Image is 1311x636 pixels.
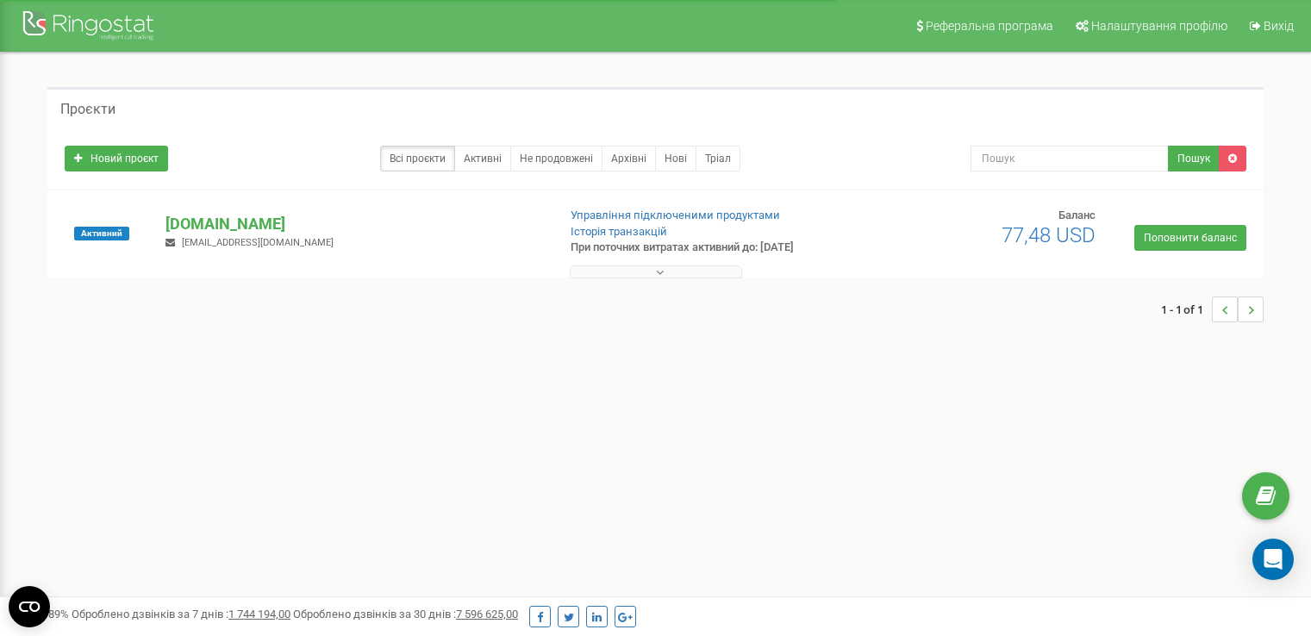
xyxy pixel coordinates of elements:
[571,209,780,221] a: Управління підключеними продуктами
[380,146,455,171] a: Всі проєкти
[655,146,696,171] a: Нові
[454,146,511,171] a: Активні
[293,608,518,620] span: Оброблено дзвінків за 30 днів :
[65,146,168,171] a: Новий проєкт
[1058,209,1096,221] span: Баланс
[1252,539,1294,580] div: Open Intercom Messenger
[1168,146,1220,171] button: Пошук
[1091,19,1227,33] span: Налаштування профілю
[1134,225,1246,251] a: Поповнити баланс
[571,225,667,238] a: Історія транзакцій
[571,240,846,256] p: При поточних витратах активний до: [DATE]
[1161,279,1264,340] nav: ...
[60,102,115,117] h5: Проєкти
[74,227,129,240] span: Активний
[182,237,334,248] span: [EMAIL_ADDRESS][DOMAIN_NAME]
[602,146,656,171] a: Архівні
[228,608,290,620] u: 1 744 194,00
[456,608,518,620] u: 7 596 625,00
[696,146,740,171] a: Тріал
[9,586,50,627] button: Open CMP widget
[1161,296,1212,322] span: 1 - 1 of 1
[72,608,290,620] span: Оброблено дзвінків за 7 днів :
[1002,223,1096,247] span: 77,48 USD
[1264,19,1294,33] span: Вихід
[926,19,1053,33] span: Реферальна програма
[971,146,1169,171] input: Пошук
[510,146,602,171] a: Не продовжені
[165,213,542,235] p: [DOMAIN_NAME]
